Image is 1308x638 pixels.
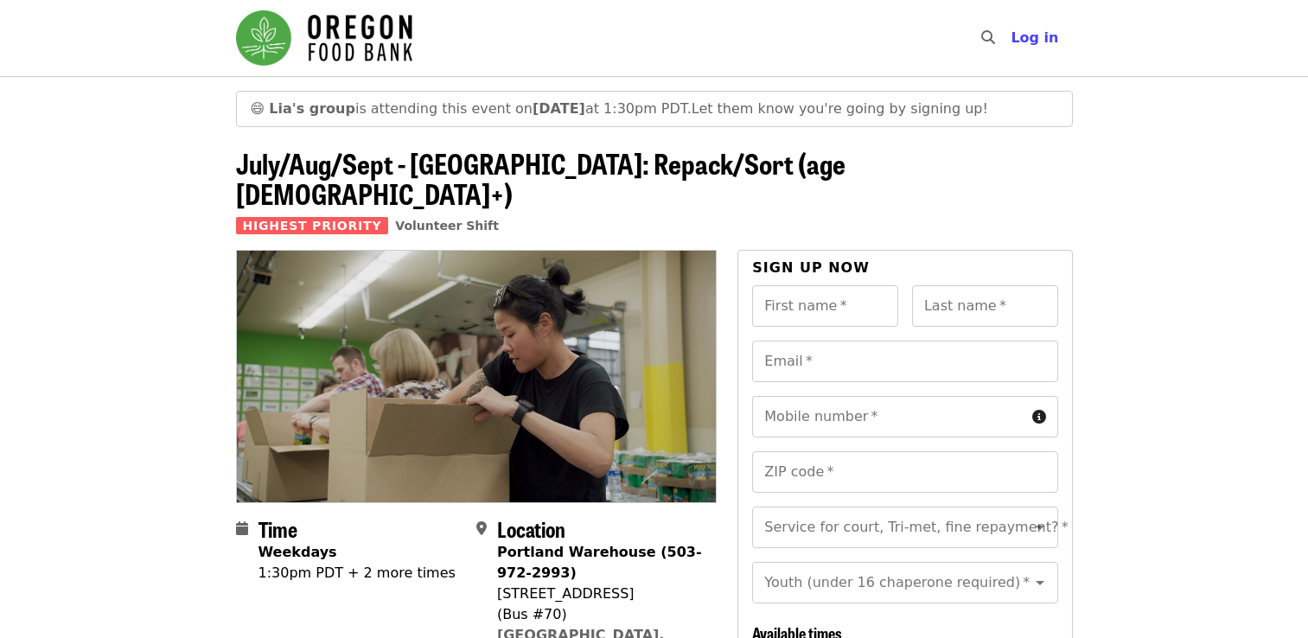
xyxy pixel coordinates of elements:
[497,544,702,581] strong: Portland Warehouse (503-972-2993)
[752,259,870,276] span: Sign up now
[236,217,389,234] span: Highest Priority
[237,251,717,501] img: July/Aug/Sept - Portland: Repack/Sort (age 8+) organized by Oregon Food Bank
[497,604,703,625] div: (Bus #70)
[533,100,585,117] strong: [DATE]
[1028,571,1052,595] button: Open
[692,100,988,117] span: Let them know you're going by signing up!
[236,520,248,537] i: calendar icon
[1005,17,1019,59] input: Search
[476,520,487,537] i: map-marker-alt icon
[1028,515,1052,539] button: Open
[997,21,1072,55] button: Log in
[395,219,499,233] a: Volunteer Shift
[752,285,898,327] input: First name
[497,584,703,604] div: [STREET_ADDRESS]
[912,285,1058,327] input: Last name
[981,29,995,46] i: search icon
[1011,29,1058,46] span: Log in
[269,100,691,117] span: is attending this event on at 1:30pm PDT.
[258,514,297,544] span: Time
[251,100,265,117] span: grinning face emoji
[258,563,456,584] div: 1:30pm PDT + 2 more times
[236,143,845,214] span: July/Aug/Sept - [GEOGRAPHIC_DATA]: Repack/Sort (age [DEMOGRAPHIC_DATA]+)
[1032,409,1046,425] i: circle-info icon
[236,10,412,66] img: Oregon Food Bank - Home
[258,544,337,560] strong: Weekdays
[269,100,355,117] strong: Lia's group
[752,396,1024,437] input: Mobile number
[752,341,1057,382] input: Email
[497,514,565,544] span: Location
[752,451,1057,493] input: ZIP code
